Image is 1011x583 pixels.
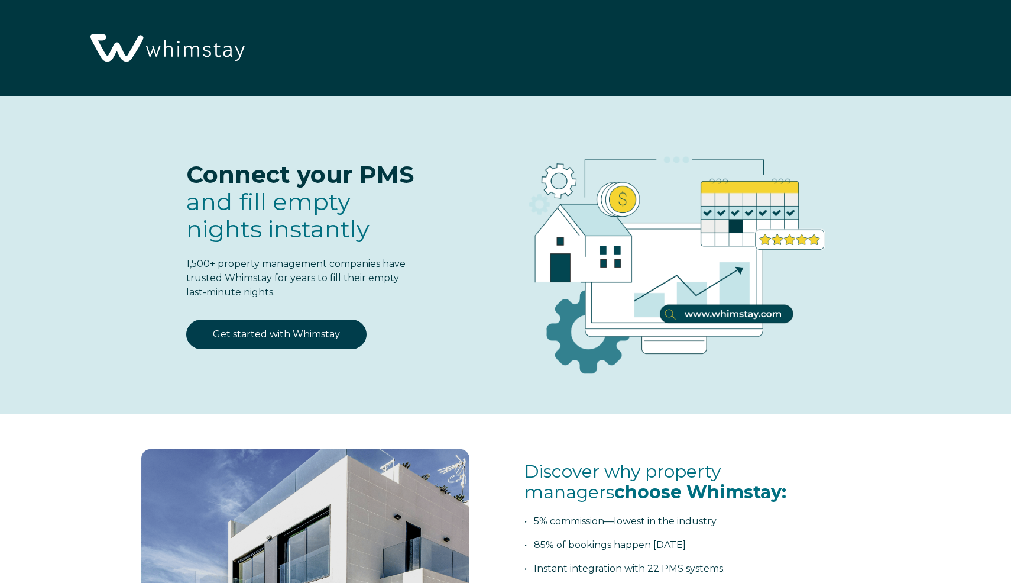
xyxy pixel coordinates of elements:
[186,320,367,349] a: Get started with Whimstay
[186,187,370,243] span: and
[524,563,725,574] span: • Instant integration with 22 PMS systems.
[524,539,686,550] span: • 85% of bookings happen [DATE]
[186,187,370,243] span: fill empty nights instantly
[524,460,786,503] span: Discover why property managers
[83,6,249,92] img: Whimstay Logo-02 1
[614,481,786,503] span: choose Whimstay:
[186,258,406,298] span: 1,500+ property management companies have trusted Whimstay for years to fill their empty last-min...
[462,120,878,393] img: RBO Ilustrations-03
[524,516,717,527] span: • 5% commission—lowest in the industry
[186,160,414,189] span: Connect your PMS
